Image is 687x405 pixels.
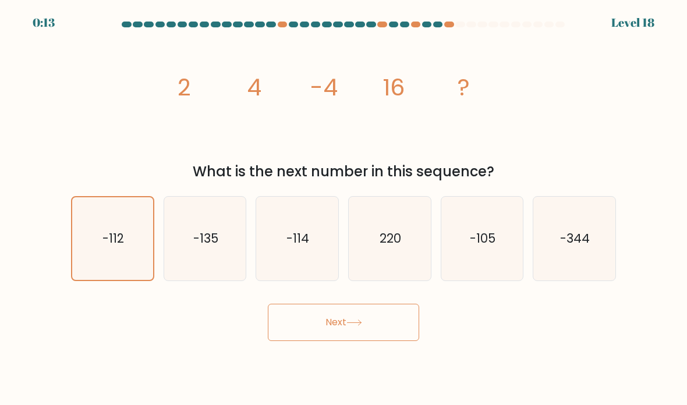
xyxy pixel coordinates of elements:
text: 220 [380,230,401,247]
button: Next [268,304,419,341]
tspan: -4 [310,71,338,104]
div: 0:13 [33,14,55,31]
div: What is the next number in this sequence? [78,161,609,182]
text: -112 [102,230,124,247]
text: -344 [561,230,590,247]
tspan: 2 [178,71,191,104]
tspan: 16 [383,71,405,104]
text: -135 [193,230,218,247]
text: -114 [287,230,310,247]
tspan: ? [458,71,470,104]
div: Level 18 [611,14,654,31]
text: -105 [470,230,495,247]
tspan: 4 [247,71,261,104]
